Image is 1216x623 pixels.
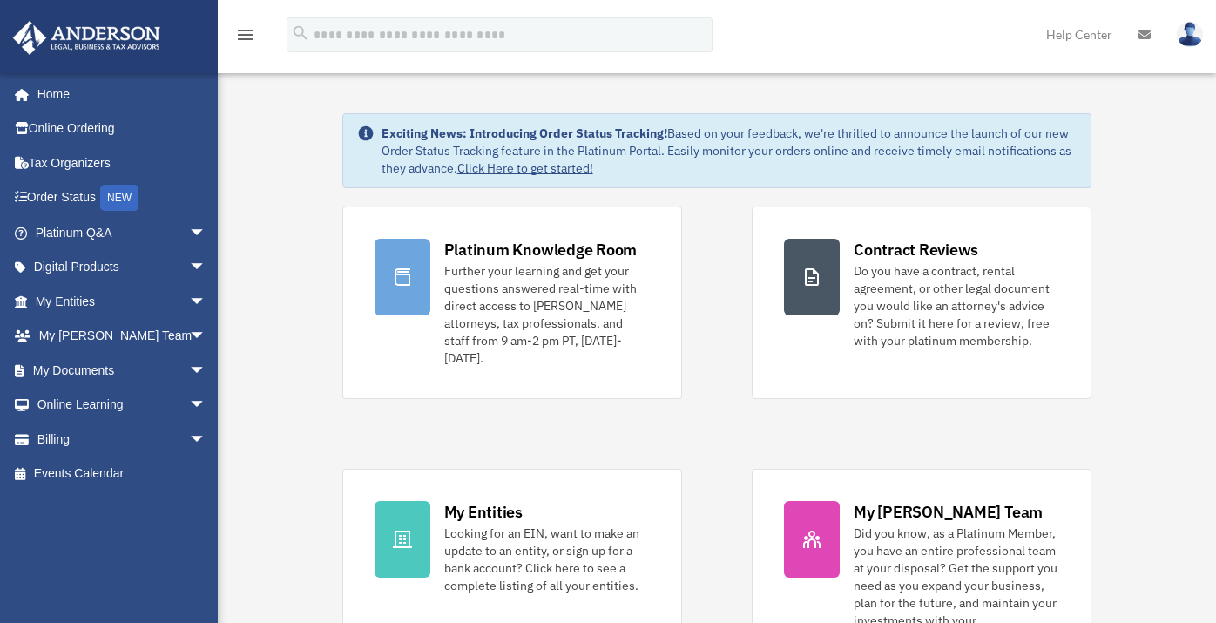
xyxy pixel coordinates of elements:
[854,501,1043,523] div: My [PERSON_NAME] Team
[12,319,233,354] a: My [PERSON_NAME] Teamarrow_drop_down
[854,262,1059,349] div: Do you have a contract, rental agreement, or other legal document you would like an attorney's ad...
[444,501,523,523] div: My Entities
[444,239,638,261] div: Platinum Knowledge Room
[12,353,233,388] a: My Documentsarrow_drop_down
[189,215,224,251] span: arrow_drop_down
[189,388,224,423] span: arrow_drop_down
[382,125,667,141] strong: Exciting News: Introducing Order Status Tracking!
[382,125,1078,177] div: Based on your feedback, we're thrilled to announce the launch of our new Order Status Tracking fe...
[12,146,233,180] a: Tax Organizers
[752,207,1091,399] a: Contract Reviews Do you have a contract, rental agreement, or other legal document you would like...
[189,319,224,355] span: arrow_drop_down
[12,388,233,423] a: Online Learningarrow_drop_down
[444,525,650,594] div: Looking for an EIN, want to make an update to an entity, or sign up for a bank account? Click her...
[189,422,224,457] span: arrow_drop_down
[12,112,233,146] a: Online Ordering
[12,180,233,216] a: Order StatusNEW
[457,160,593,176] a: Click Here to get started!
[235,30,256,45] a: menu
[854,239,978,261] div: Contract Reviews
[1177,22,1203,47] img: User Pic
[12,77,224,112] a: Home
[12,284,233,319] a: My Entitiesarrow_drop_down
[235,24,256,45] i: menu
[291,24,310,43] i: search
[189,353,224,389] span: arrow_drop_down
[12,457,233,491] a: Events Calendar
[12,422,233,457] a: Billingarrow_drop_down
[12,250,233,285] a: Digital Productsarrow_drop_down
[100,185,138,211] div: NEW
[12,215,233,250] a: Platinum Q&Aarrow_drop_down
[8,21,166,55] img: Anderson Advisors Platinum Portal
[444,262,650,367] div: Further your learning and get your questions answered real-time with direct access to [PERSON_NAM...
[189,284,224,320] span: arrow_drop_down
[342,207,682,399] a: Platinum Knowledge Room Further your learning and get your questions answered real-time with dire...
[189,250,224,286] span: arrow_drop_down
